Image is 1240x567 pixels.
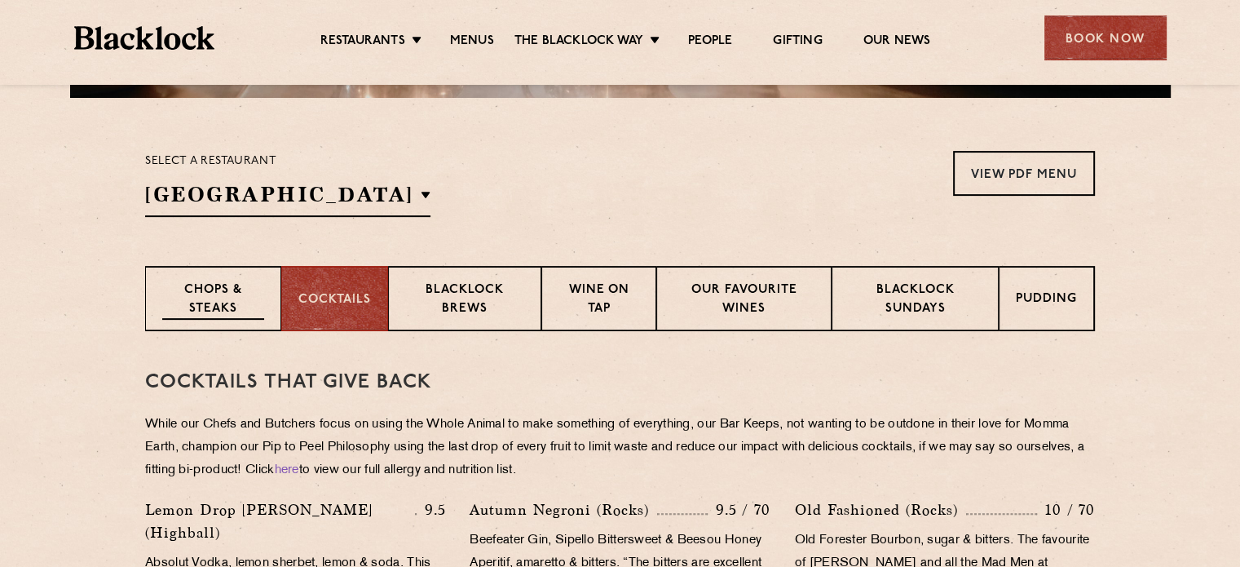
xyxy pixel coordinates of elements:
p: Blacklock Brews [405,281,524,320]
a: View PDF Menu [953,151,1095,196]
p: 10 / 70 [1037,499,1095,520]
p: Old Fashioned (Rocks) [795,498,966,521]
p: Autumn Negroni (Rocks) [470,498,657,521]
h3: Cocktails That Give Back [145,372,1095,393]
p: Pudding [1016,290,1077,311]
a: here [275,464,299,476]
p: Wine on Tap [558,281,638,320]
div: Book Now [1044,16,1167,60]
a: Restaurants [320,33,405,51]
a: The Blacklock Way [514,33,643,51]
h2: [GEOGRAPHIC_DATA] [145,180,430,217]
p: Blacklock Sundays [849,281,982,320]
p: Our favourite wines [673,281,815,320]
p: Cocktails [298,291,371,310]
p: Select a restaurant [145,151,430,172]
p: Lemon Drop [PERSON_NAME] (Highball) [145,498,415,544]
a: Gifting [773,33,822,51]
img: BL_Textured_Logo-footer-cropped.svg [74,26,215,50]
p: 9.5 [417,499,446,520]
p: Chops & Steaks [162,281,264,320]
a: Our News [863,33,931,51]
p: While our Chefs and Butchers focus on using the Whole Animal to make something of everything, our... [145,414,1095,482]
a: People [688,33,732,51]
p: 9.5 / 70 [708,499,770,520]
a: Menus [450,33,494,51]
